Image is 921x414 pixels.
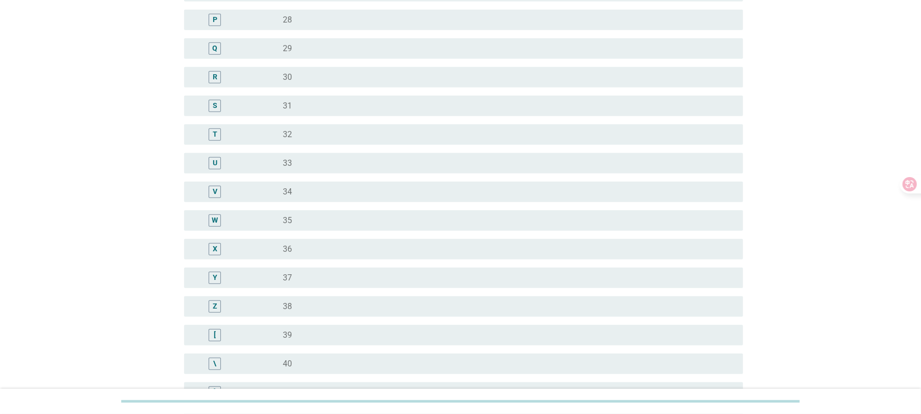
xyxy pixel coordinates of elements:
label: 28 [283,15,292,25]
label: 36 [283,244,292,254]
label: 33 [283,158,292,168]
label: 39 [283,330,292,340]
div: ] [214,387,216,398]
label: 37 [283,273,292,283]
label: 34 [283,187,292,197]
label: 29 [283,43,292,54]
label: 35 [283,215,292,226]
div: Y [213,272,217,283]
label: 31 [283,101,292,111]
div: Z [213,301,217,312]
div: Q [212,43,217,54]
label: 30 [283,72,292,82]
div: R [213,72,217,82]
div: V [213,186,217,197]
label: 38 [283,301,292,312]
div: \ [213,358,216,369]
div: P [213,14,217,25]
div: X [213,244,217,254]
label: 32 [283,129,292,140]
div: T [213,129,217,140]
label: 41 [283,387,292,398]
div: [ [214,330,216,340]
label: 40 [283,359,292,369]
div: S [213,100,217,111]
div: U [213,158,217,168]
div: W [212,215,218,226]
